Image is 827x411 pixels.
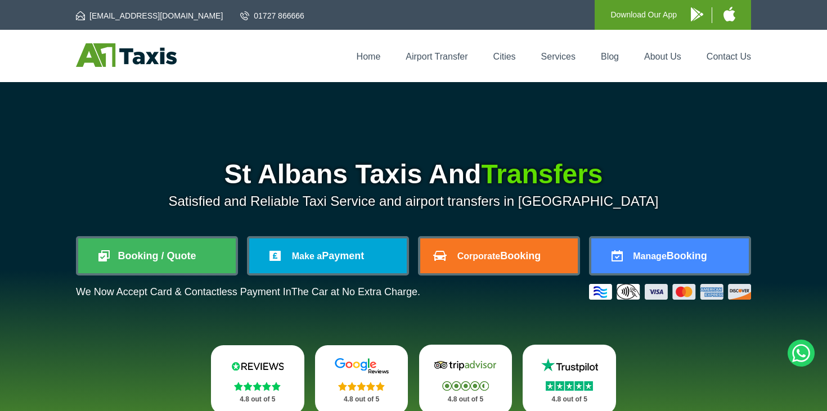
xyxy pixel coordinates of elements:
img: Tripadvisor [432,357,499,374]
span: Corporate [457,251,500,261]
img: Stars [338,382,385,391]
a: Booking / Quote [78,238,236,273]
p: 4.8 out of 5 [327,392,396,407]
span: Manage [633,251,667,261]
a: About Us [644,52,681,61]
a: Contact Us [707,52,751,61]
img: Reviews.io [224,358,291,374]
img: Stars [442,381,489,391]
a: ManageBooking [591,238,749,273]
a: Make aPayment [249,238,407,273]
span: Transfers [481,159,603,189]
a: Airport Transfer [406,52,468,61]
h1: St Albans Taxis And [76,161,751,188]
a: 01727 866666 [240,10,304,21]
img: A1 Taxis Android App [691,7,703,21]
img: Google [328,358,395,374]
a: Services [541,52,576,61]
span: The Car at No Extra Charge. [291,286,420,297]
a: CorporateBooking [420,238,578,273]
p: 4.8 out of 5 [223,392,292,407]
p: 4.8 out of 5 [432,392,500,407]
img: A1 Taxis iPhone App [723,7,735,21]
img: Trustpilot [536,357,603,374]
img: Credit And Debit Cards [589,284,751,300]
p: Download Our App [610,8,677,22]
img: Stars [546,381,593,391]
p: 4.8 out of 5 [535,392,604,407]
span: Make a [292,251,322,261]
a: Blog [601,52,619,61]
p: We Now Accept Card & Contactless Payment In [76,286,420,298]
img: A1 Taxis St Albans LTD [76,43,177,67]
p: Satisfied and Reliable Taxi Service and airport transfers in [GEOGRAPHIC_DATA] [76,193,751,209]
a: [EMAIL_ADDRESS][DOMAIN_NAME] [76,10,223,21]
a: Home [357,52,381,61]
a: Cities [493,52,516,61]
img: Stars [234,382,281,391]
